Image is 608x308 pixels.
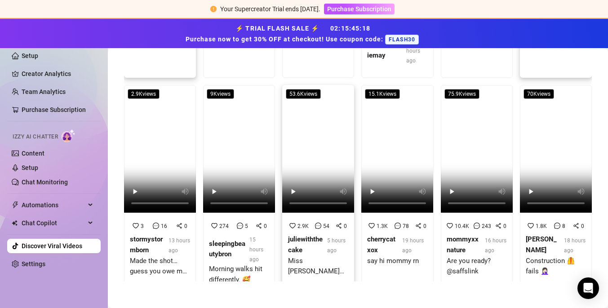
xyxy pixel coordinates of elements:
[385,35,419,45] span: FLASH30
[447,235,479,254] strong: mommyxxnature
[289,223,296,229] span: heart
[22,242,82,250] a: Discover Viral Videos
[22,198,85,212] span: Automations
[22,150,44,157] a: Content
[176,223,182,229] span: share-alt
[377,223,388,229] span: 1.3K
[528,223,534,229] span: heart
[22,88,66,95] a: Team Analytics
[141,223,144,229] span: 3
[286,89,321,99] span: 53.6K views
[186,36,385,43] strong: Purchase now to get 30% OFF at checkout! Use coupon code:
[209,264,269,285] div: Morning walks hit differently. 🥰
[22,52,38,59] a: Setup
[22,164,38,171] a: Setup
[169,237,190,254] span: 13 hours ago
[447,223,453,229] span: heart
[361,85,433,298] a: 15.1Kviews1.3K780cherrycatxox19 hours agosay hi mommy rn
[209,240,245,259] strong: sleepingbeautybron
[186,25,422,43] strong: ⚡ TRIAL FLASH SALE ⚡
[324,5,395,13] a: Purchase Subscription
[344,223,347,229] span: 0
[573,223,579,229] span: share-alt
[22,179,68,186] a: Chat Monitoring
[288,256,348,277] div: Miss [PERSON_NAME] has fainted
[367,40,402,59] strong: officiallylaciemay
[447,256,507,277] div: Are you ready? @saffslink
[367,235,395,254] strong: cherrycatxox
[315,223,321,229] span: message
[12,201,19,209] span: thunderbolt
[130,256,190,277] div: Made the shot… guess you owe me now 👀🏀
[220,5,320,13] span: Your Supercreator Trial ends [DATE].
[485,237,506,254] span: 16 hours ago
[161,223,167,229] span: 16
[264,223,267,229] span: 0
[203,85,275,298] a: 9Kviews27450sleepingbeautybron15 hours agoMorning walks hit differently. 🥰
[210,6,217,12] span: exclamation-circle
[403,223,409,229] span: 78
[402,237,424,254] span: 19 hours ago
[482,223,491,229] span: 243
[249,237,263,263] span: 15 hours ago
[524,89,554,99] span: 70K views
[441,85,513,298] a: 75.9Kviews10.4K2430mommyxxnature16 hours agoAre you ready? @saffslink
[536,223,547,229] span: 1.8K
[22,67,93,81] a: Creator Analytics
[581,223,584,229] span: 0
[526,256,586,277] div: Construction 🦺 fails 🤦🏻‍♀️
[330,25,370,32] span: 02 : 15 : 45 : 18
[153,223,159,229] span: message
[288,235,323,254] strong: juliewiththecake
[324,4,395,14] button: Purchase Subscription
[368,223,375,229] span: heart
[455,223,469,229] span: 10.4K
[327,5,391,13] span: Purchase Subscription
[323,223,329,229] span: 54
[62,129,75,142] img: AI Chatter
[395,223,401,229] span: message
[474,223,480,229] span: message
[336,223,342,229] span: share-alt
[564,237,586,254] span: 18 hours ago
[130,235,163,254] strong: stormystormborn
[124,85,196,298] a: 2.9Kviews3160stormystormborn13 hours agoMade the shot… guess you owe me now 👀🏀
[207,89,234,99] span: 9K views
[423,223,426,229] span: 0
[12,220,18,226] img: Chat Copilot
[526,235,557,254] strong: [PERSON_NAME]
[245,223,248,229] span: 5
[415,223,422,229] span: share-alt
[22,260,45,268] a: Settings
[256,223,262,229] span: share-alt
[554,223,560,229] span: message
[219,223,229,229] span: 274
[495,223,501,229] span: share-alt
[503,223,506,229] span: 0
[365,89,400,99] span: 15.1K views
[282,85,354,298] a: 53.6Kviews2.9K540juliewiththecake5 hours agoMiss [PERSON_NAME] has fainted
[13,133,58,141] span: Izzy AI Chatter
[444,89,479,99] span: 75.9K views
[133,223,139,229] span: heart
[577,277,599,299] div: Open Intercom Messenger
[22,106,86,113] a: Purchase Subscription
[327,237,346,254] span: 5 hours ago
[211,223,217,229] span: heart
[237,223,243,229] span: message
[367,256,427,267] div: say hi mommy rn
[520,85,592,298] a: 70Kviews1.8K80[PERSON_NAME]18 hours agoConstruction 🦺 fails 🤦🏻‍♀️
[562,223,565,229] span: 8
[406,38,420,64] span: 15 hours ago
[297,223,309,229] span: 2.9K
[128,89,160,99] span: 2.9K views
[22,216,85,230] span: Chat Copilot
[184,223,187,229] span: 0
